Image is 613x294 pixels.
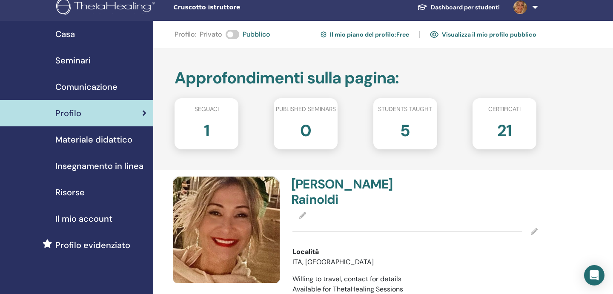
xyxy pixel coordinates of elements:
h2: 0 [300,117,311,141]
span: Seguaci [195,105,219,114]
li: ITA, [GEOGRAPHIC_DATA] [292,257,387,267]
h2: 21 [497,117,512,141]
span: Available for ThetaHealing Sessions [292,285,403,294]
h2: Approfondimenti sulla pagina : [175,69,536,88]
a: Visualizza il mio profilo pubblico [430,28,536,41]
span: Cruscotto istruttore [173,3,301,12]
img: graduation-cap-white.svg [417,3,427,11]
img: default.jpg [173,177,280,283]
span: Certificati [488,105,521,114]
span: Profilo evidenziato [55,239,130,251]
span: Materiale didattico [55,133,132,146]
img: default.jpg [513,0,527,14]
span: Insegnamento in linea [55,160,143,172]
span: Località [292,247,319,257]
span: Il mio account [55,212,112,225]
img: eye.svg [430,31,438,38]
span: Students taught [378,105,432,114]
span: Profilo [55,107,81,120]
span: Published seminars [276,105,336,114]
span: Seminari [55,54,91,67]
span: Risorse [55,186,85,199]
span: Comunicazione [55,80,117,93]
div: Open Intercom Messenger [584,265,604,285]
span: Casa [55,28,75,40]
span: Pubblico [243,29,270,40]
span: Willing to travel, contact for details [292,274,401,283]
h4: [PERSON_NAME] Rainoldi [291,177,410,207]
h2: 1 [204,117,209,141]
span: Profilo : [175,29,196,40]
span: Privato [200,29,222,40]
h2: 5 [400,117,410,141]
img: cog.svg [321,30,327,39]
a: Il mio piano del profilo:Free [321,28,409,41]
